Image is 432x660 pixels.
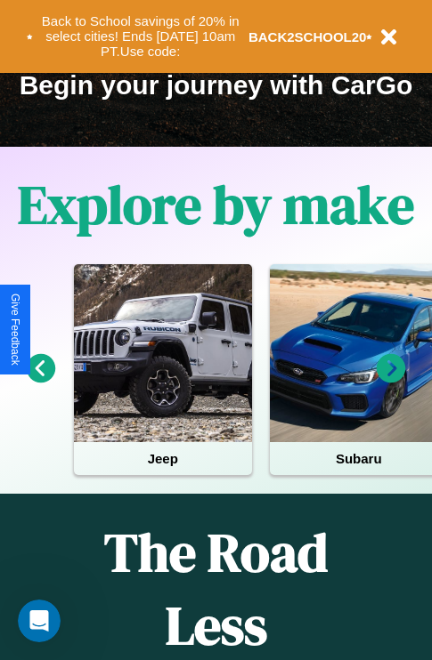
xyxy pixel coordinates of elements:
button: Back to School savings of 20% in select cities! Ends [DATE] 10am PT.Use code: [33,9,249,64]
iframe: Intercom live chat [18,600,61,642]
h4: Jeep [74,442,252,475]
div: Give Feedback [9,294,21,366]
h1: Explore by make [18,168,414,241]
b: BACK2SCHOOL20 [249,29,367,44]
